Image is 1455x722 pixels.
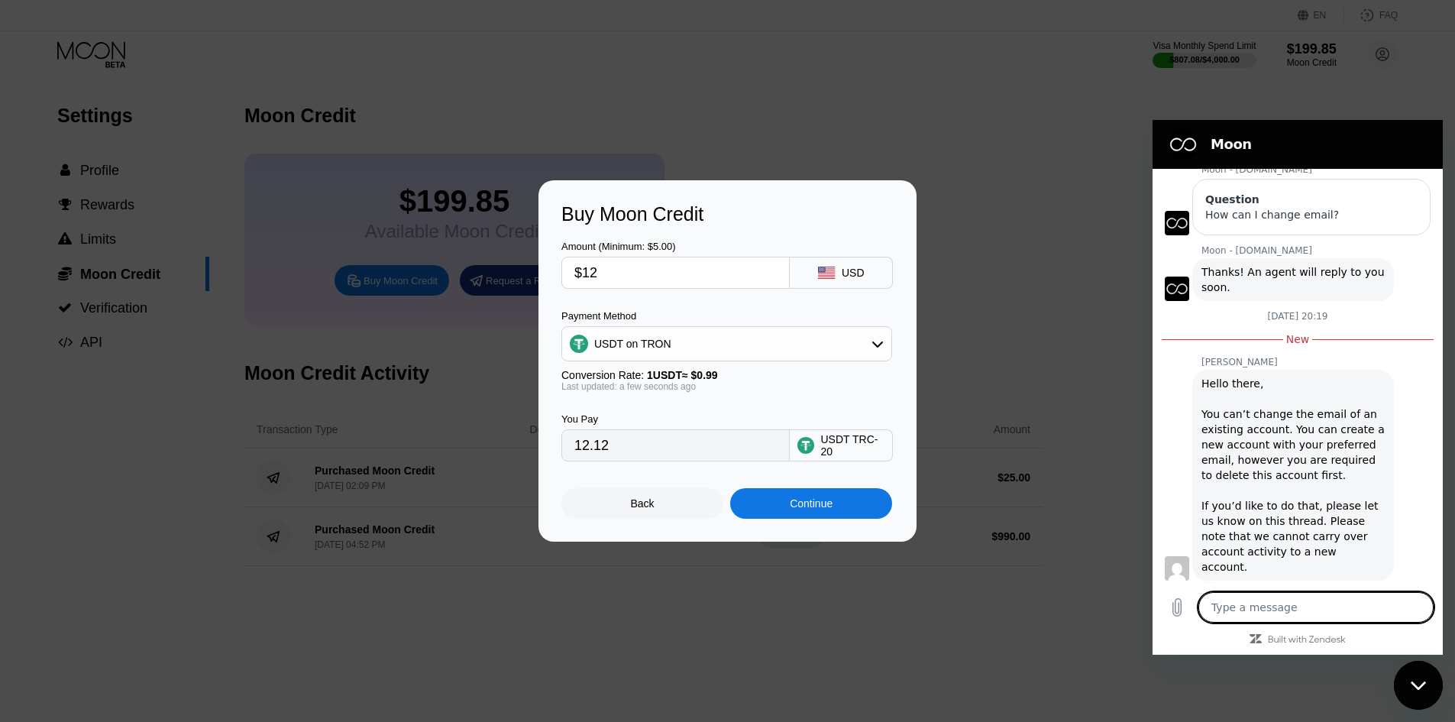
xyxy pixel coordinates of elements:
[842,267,865,279] div: USD
[561,369,892,381] div: Conversion Rate:
[561,310,892,322] div: Payment Method
[561,381,892,392] div: Last updated: a few seconds ago
[1394,661,1443,710] iframe: Button to launch messaging window, conversation in progress
[561,488,723,519] div: Back
[574,257,777,288] input: $0.00
[562,329,891,359] div: USDT on TRON
[790,497,833,510] div: Continue
[647,369,718,381] span: 1 USDT ≈ $0.99
[561,413,790,425] div: You Pay
[631,497,655,510] div: Back
[820,433,884,458] div: USDT TRC-20
[561,203,894,225] div: Buy Moon Credit
[730,488,892,519] div: Continue
[1153,120,1443,655] iframe: Messaging window
[594,338,671,350] div: USDT on TRON
[561,241,790,252] div: Amount (Minimum: $5.00)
